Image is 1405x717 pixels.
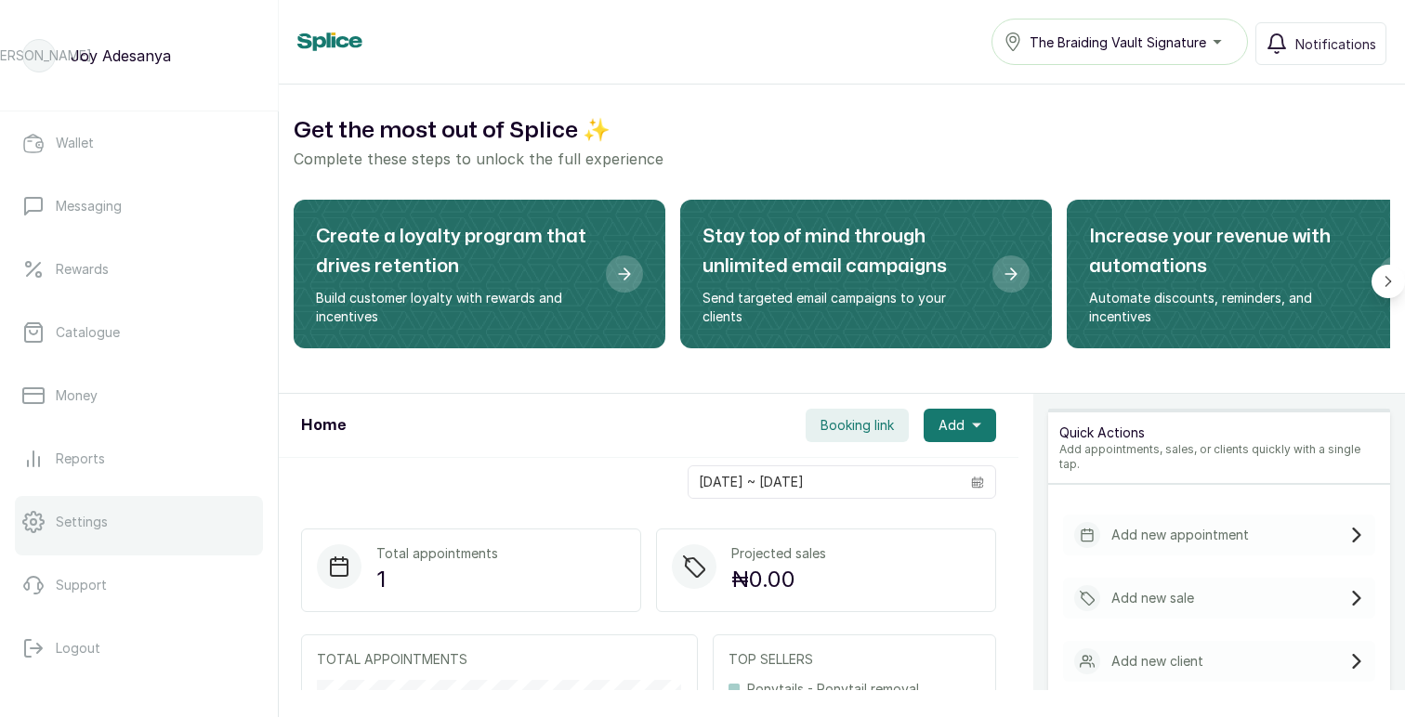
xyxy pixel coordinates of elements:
p: Messaging [56,197,122,215]
p: Quick Actions [1059,424,1379,442]
h2: Create a loyalty program that drives retention [316,222,591,281]
p: Complete these steps to unlock the full experience [294,148,1390,170]
div: Create a loyalty program that drives retention [294,200,665,348]
p: Send targeted email campaigns to your clients [702,289,978,326]
p: Add new sale [1111,589,1194,607]
a: Wallet [15,117,263,169]
span: Add [939,416,965,435]
p: Build customer loyalty with rewards and incentives [316,289,591,326]
p: ₦0.00 [731,563,826,596]
p: TOP SELLERS [729,650,980,669]
a: Money [15,370,263,422]
h1: Home [301,414,346,437]
span: Booking link [821,416,894,435]
div: Stay top of mind through unlimited email campaigns [680,200,1052,348]
a: Messaging [15,180,263,232]
span: The Braiding Vault Signature [1030,33,1206,52]
p: TOTAL APPOINTMENTS [317,650,682,669]
button: Logout [15,622,263,674]
p: Add new client [1111,652,1203,671]
p: Projected sales [731,544,826,563]
p: Ponytails - Ponytail removal [747,680,919,698]
p: 1 [376,563,498,596]
p: Settings [56,513,108,531]
input: Select date [689,466,960,498]
h2: Get the most out of Splice ✨ [294,114,1390,148]
p: Rewards [56,260,109,279]
a: Catalogue [15,306,263,358]
p: Total appointments [376,544,498,563]
button: The Braiding Vault Signature [991,19,1248,65]
span: Notifications [1295,34,1376,54]
p: Reports [56,450,105,468]
p: Catalogue [56,323,120,342]
p: Money [56,386,98,405]
p: Logout [56,639,100,658]
p: Support [56,576,107,594]
p: Automate discounts, reminders, and incentives [1089,289,1364,326]
svg: calendar [971,476,984,489]
h2: Stay top of mind through unlimited email campaigns [702,222,978,281]
a: Settings [15,496,263,548]
button: Notifications [1255,22,1386,65]
a: Rewards [15,243,263,295]
a: Support [15,559,263,611]
a: Reports [15,433,263,485]
h2: Increase your revenue with automations [1089,222,1364,281]
p: Add new appointment [1111,526,1249,544]
p: Wallet [56,134,94,152]
p: Add appointments, sales, or clients quickly with a single tap. [1059,442,1379,472]
p: Joy Adesanya [71,45,171,67]
button: Booking link [806,409,909,442]
button: Add [924,409,996,442]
